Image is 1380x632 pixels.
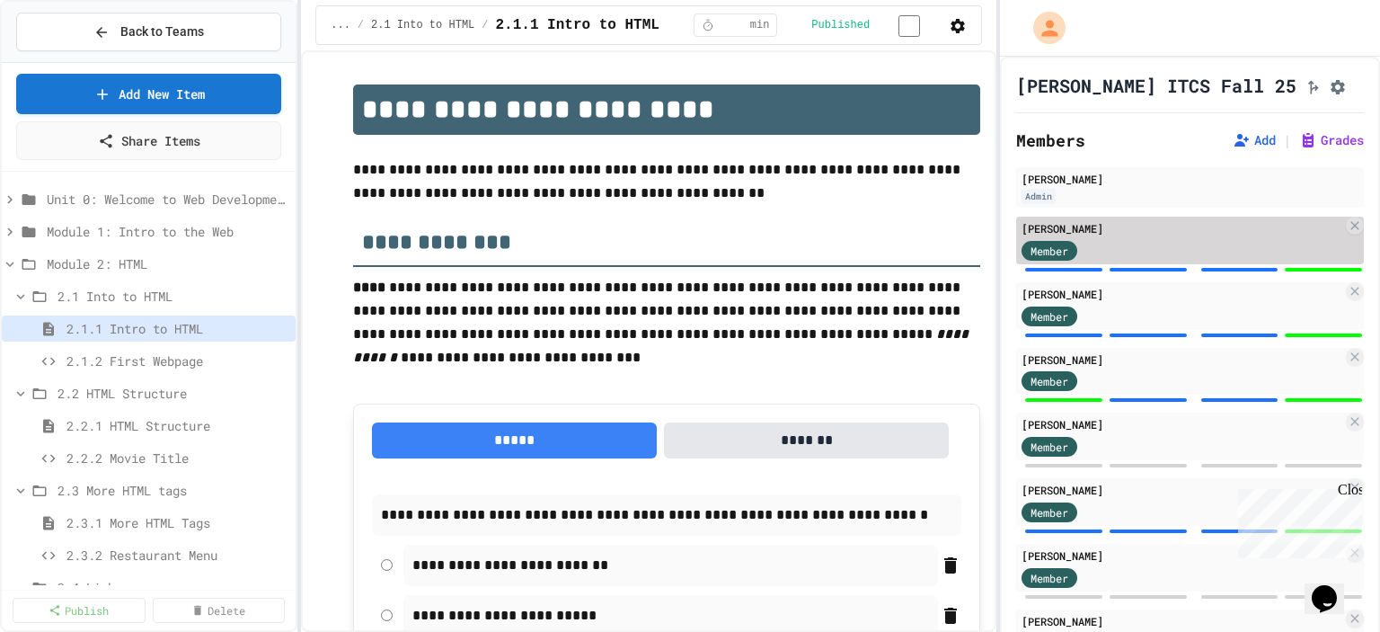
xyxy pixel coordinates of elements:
[1022,286,1342,302] div: [PERSON_NAME]
[120,22,204,41] span: Back to Teams
[66,546,288,565] span: 2.3.2 Restaurant Menu
[1022,220,1342,236] div: [PERSON_NAME]
[1016,128,1085,153] h2: Members
[1031,439,1068,455] span: Member
[371,18,474,32] span: 2.1 Into to HTML
[482,18,488,32] span: /
[57,287,288,306] span: 2.1 Into to HTML
[66,416,288,435] span: 2.2.1 HTML Structure
[750,18,770,32] span: min
[1022,352,1342,368] div: [PERSON_NAME]
[153,598,286,623] a: Delete
[1022,189,1056,204] div: Admin
[1329,75,1347,96] button: Assignment Settings
[331,18,350,32] span: ...
[57,481,288,500] span: 2.3 More HTML tags
[1031,570,1068,586] span: Member
[57,384,288,403] span: 2.2 HTML Structure
[1022,613,1342,629] div: [PERSON_NAME]
[1014,7,1070,49] div: My Account
[66,449,288,467] span: 2.2.2 Movie Title
[877,15,942,37] input: publish toggle
[1022,171,1358,187] div: [PERSON_NAME]
[66,319,288,338] span: 2.1.1 Intro to HTML
[1031,243,1068,259] span: Member
[16,74,281,114] a: Add New Item
[7,7,124,114] div: Chat with us now!Close
[1022,482,1342,498] div: [PERSON_NAME]
[1299,131,1364,149] button: Grades
[495,14,659,36] span: 2.1.1 Intro to HTML
[47,222,288,241] span: Module 1: Intro to the Web
[811,13,942,36] div: Content is published and visible to students
[1031,373,1068,389] span: Member
[66,352,288,370] span: 2.1.2 First Webpage
[1016,73,1296,98] h1: [PERSON_NAME] ITCS Fall 25
[1233,131,1276,149] button: Add
[1305,560,1362,614] iframe: chat widget
[47,254,288,273] span: Module 2: HTML
[57,578,288,597] span: 2.4 Links
[1031,504,1068,521] span: Member
[1031,308,1068,325] span: Member
[1022,547,1342,564] div: [PERSON_NAME]
[1283,129,1292,151] span: |
[47,190,288,209] span: Unit 0: Welcome to Web Development
[358,18,364,32] span: /
[16,121,281,160] a: Share Items
[66,513,288,532] span: 2.3.1 More HTML Tags
[1304,75,1322,96] button: Click to see fork details
[16,13,281,51] button: Back to Teams
[811,18,870,32] span: Published
[1022,416,1342,432] div: [PERSON_NAME]
[13,598,146,623] a: Publish
[1231,482,1362,558] iframe: chat widget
